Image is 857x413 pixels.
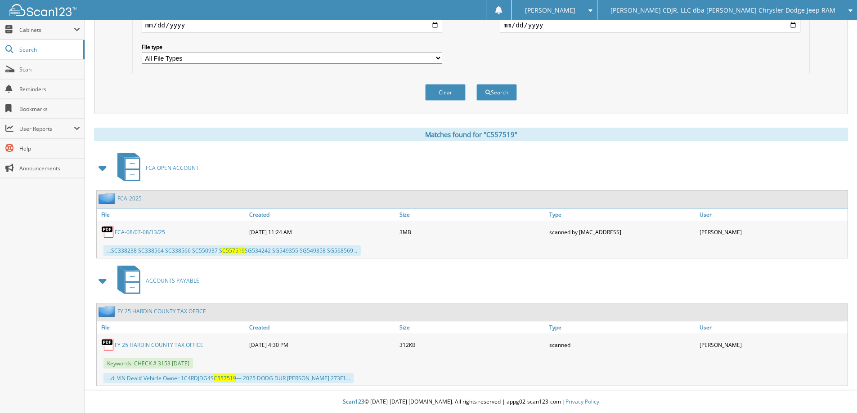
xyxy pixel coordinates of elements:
span: Announcements [19,164,80,172]
span: FCA OPEN ACCOUNT [146,164,199,172]
span: Keywords: CHECK # 3153 [DATE] [103,358,193,369]
span: User Reports [19,125,74,133]
div: [DATE] 4:30 PM [247,336,397,354]
span: Reminders [19,85,80,93]
img: folder2.png [99,193,117,204]
span: Bookmarks [19,105,80,113]
div: ...SC338238 SC338564 SC338566 SC550937 S SG534242 SG549355 SG549358 SG568569... [103,245,361,256]
div: [PERSON_NAME] [697,223,848,241]
span: Cabinets [19,26,74,34]
a: Created [247,209,397,221]
input: start [142,18,442,32]
img: PDF.png [101,338,115,351]
img: scan123-logo-white.svg [9,4,76,16]
img: PDF.png [101,225,115,239]
button: Clear [425,84,466,101]
a: User [697,321,848,333]
a: File [97,209,247,221]
div: scanned by [MAC_ADDRESS] [547,223,697,241]
a: Type [547,321,697,333]
label: File type [142,43,442,51]
span: [PERSON_NAME] CDJR, LLC dba [PERSON_NAME] Chrysler Dodge Jeep RAM [610,8,835,13]
a: Privacy Policy [565,398,599,405]
span: Scan123 [343,398,364,405]
a: FCA-08/07-08/13/25 [115,228,165,236]
a: FY 25 HARDIN COUNTY TAX OFFICE [117,307,206,315]
a: ACCOUNTS PAYABLE [112,263,199,298]
a: Created [247,321,397,333]
a: Size [397,209,547,221]
a: Type [547,209,697,221]
div: scanned [547,336,697,354]
span: C557519 [222,247,245,254]
div: ...d. VIN Deal# Vehicle Owner 1C4RDJDG4S — 2025 DODG DUR [PERSON_NAME] 273F1... [103,373,354,383]
div: © [DATE]-[DATE] [DOMAIN_NAME]. All rights reserved | appg02-scan123-com | [85,391,857,413]
a: FCA OPEN ACCOUNT [112,150,199,186]
a: Size [397,321,547,333]
input: end [500,18,800,32]
span: Help [19,145,80,152]
div: 312KB [397,336,547,354]
a: File [97,321,247,333]
span: C557519 [214,374,236,382]
a: FY 25 HARDIN COUNTY TAX OFFICE [115,341,203,349]
span: ACCOUNTS PAYABLE [146,277,199,284]
div: [DATE] 11:24 AM [247,223,397,241]
img: folder2.png [99,306,117,317]
button: Search [476,84,517,101]
div: 3MB [397,223,547,241]
iframe: Chat Widget [812,370,857,413]
div: Matches found for "C557519" [94,128,848,141]
a: User [697,209,848,221]
span: [PERSON_NAME] [525,8,575,13]
span: Search [19,46,79,53]
div: [PERSON_NAME] [697,336,848,354]
span: Scan [19,66,80,73]
a: FCA-2025 [117,195,142,202]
